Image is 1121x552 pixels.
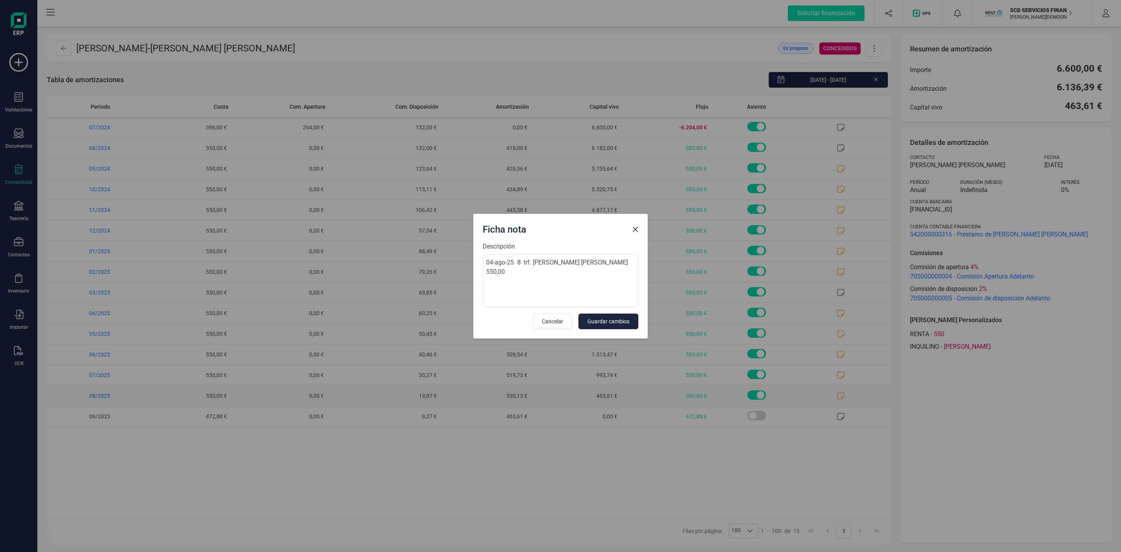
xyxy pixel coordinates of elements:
span: Cancelar [542,317,563,325]
button: Cancelar [533,314,572,329]
span: Guardar cambios [587,317,629,325]
button: Guardar cambios [578,314,638,329]
div: Ficha nota [480,220,629,236]
button: Close [629,223,641,236]
textarea: 04-ago-25 8 trf. [PERSON_NAME] [PERSON_NAME] 550,00 [483,254,638,307]
label: Descripción [483,242,638,251]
